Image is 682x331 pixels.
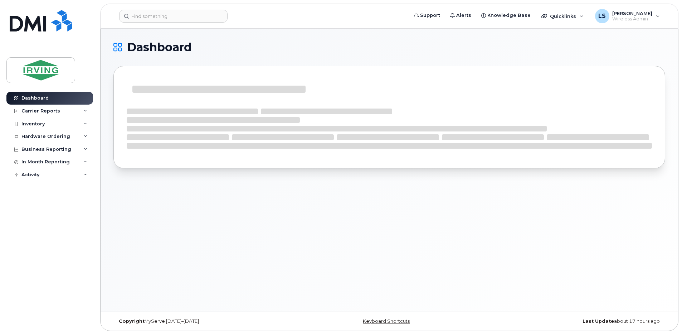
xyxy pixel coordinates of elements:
[113,318,297,324] div: MyServe [DATE]–[DATE]
[583,318,614,324] strong: Last Update
[127,42,192,53] span: Dashboard
[119,318,145,324] strong: Copyright
[363,318,410,324] a: Keyboard Shortcuts
[481,318,665,324] div: about 17 hours ago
